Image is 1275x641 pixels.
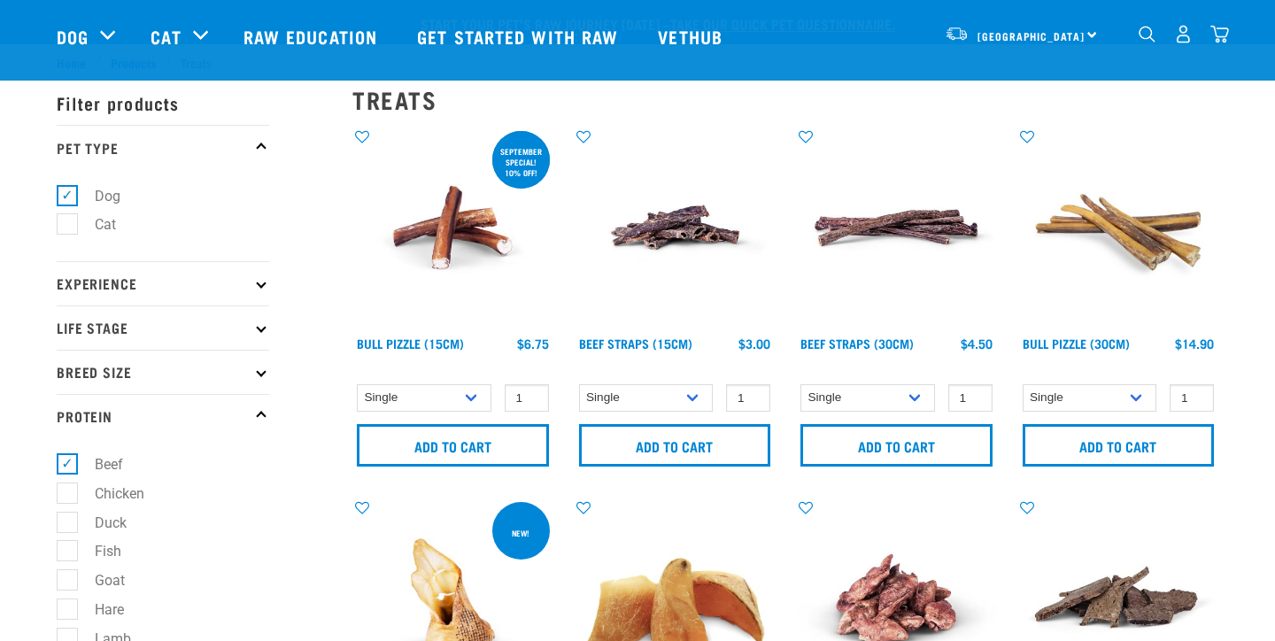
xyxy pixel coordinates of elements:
[800,424,993,467] input: Add to cart
[640,1,745,72] a: Vethub
[945,26,969,42] img: van-moving.png
[1174,25,1193,43] img: user.png
[352,127,553,328] img: Bull Pizzle
[352,86,1218,113] h2: Treats
[800,340,914,346] a: Beef Straps (30cm)
[57,261,269,305] p: Experience
[579,340,692,346] a: Beef Straps (15cm)
[579,424,771,467] input: Add to cart
[57,305,269,350] p: Life Stage
[66,569,132,591] label: Goat
[492,138,550,186] div: September special! 10% off!
[57,125,269,169] p: Pet Type
[357,340,464,346] a: Bull Pizzle (15cm)
[517,336,549,351] div: $6.75
[796,127,997,328] img: Raw Essentials Beef Straps 6 Pack
[1023,340,1130,346] a: Bull Pizzle (30cm)
[738,336,770,351] div: $3.00
[66,213,123,236] label: Cat
[1018,127,1219,328] img: Bull Pizzle 30cm for Dogs
[505,384,549,412] input: 1
[57,23,89,50] a: Dog
[66,185,127,207] label: Dog
[57,394,269,438] p: Protein
[1175,336,1214,351] div: $14.90
[66,453,130,475] label: Beef
[57,350,269,394] p: Breed Size
[66,599,131,621] label: Hare
[57,81,269,125] p: Filter products
[1139,26,1155,42] img: home-icon-1@2x.png
[977,33,1085,39] span: [GEOGRAPHIC_DATA]
[504,520,537,546] div: new!
[357,424,549,467] input: Add to cart
[66,512,134,534] label: Duck
[961,336,993,351] div: $4.50
[66,483,151,505] label: Chicken
[66,540,128,562] label: Fish
[1210,25,1229,43] img: home-icon@2x.png
[399,1,640,72] a: Get started with Raw
[948,384,993,412] input: 1
[1023,424,1215,467] input: Add to cart
[726,384,770,412] input: 1
[1170,384,1214,412] input: 1
[151,23,181,50] a: Cat
[575,127,776,328] img: Raw Essentials Beef Straps 15cm 6 Pack
[226,1,399,72] a: Raw Education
